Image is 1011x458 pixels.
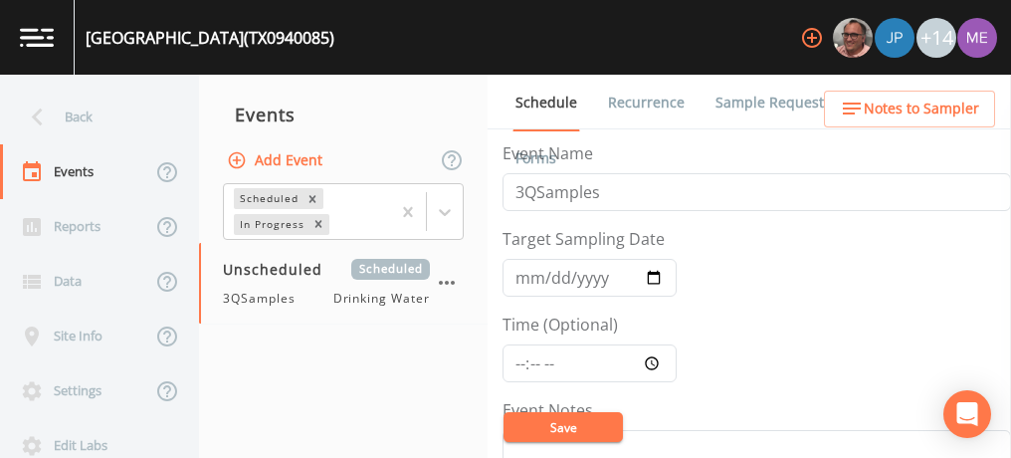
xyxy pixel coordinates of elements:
[512,75,580,131] a: Schedule
[504,412,623,442] button: Save
[333,290,430,308] span: Drinking Water
[864,97,979,121] span: Notes to Sampler
[199,243,488,325] a: UnscheduledScheduled3QSamplesDrinking Water
[223,259,336,280] span: Unscheduled
[20,28,54,47] img: logo
[234,214,307,235] div: In Progress
[351,259,430,280] span: Scheduled
[916,18,956,58] div: +14
[503,313,618,337] label: Time (Optional)
[512,130,559,186] a: Forms
[943,390,991,438] div: Open Intercom Messenger
[302,188,323,209] div: Remove Scheduled
[199,90,488,139] div: Events
[874,18,915,58] div: Joshua gere Paul
[957,18,997,58] img: d4d65db7c401dd99d63b7ad86343d265
[307,214,329,235] div: Remove In Progress
[824,91,995,127] button: Notes to Sampler
[503,398,593,422] label: Event Notes
[832,18,874,58] div: Mike Franklin
[223,290,307,308] span: 3QSamples
[234,188,302,209] div: Scheduled
[86,26,334,50] div: [GEOGRAPHIC_DATA] (TX0940085)
[223,142,330,179] button: Add Event
[833,18,873,58] img: e2d790fa78825a4bb76dcb6ab311d44c
[859,75,943,130] a: COC Details
[605,75,688,130] a: Recurrence
[503,141,593,165] label: Event Name
[503,227,665,251] label: Target Sampling Date
[712,75,834,130] a: Sample Requests
[875,18,914,58] img: 41241ef155101aa6d92a04480b0d0000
